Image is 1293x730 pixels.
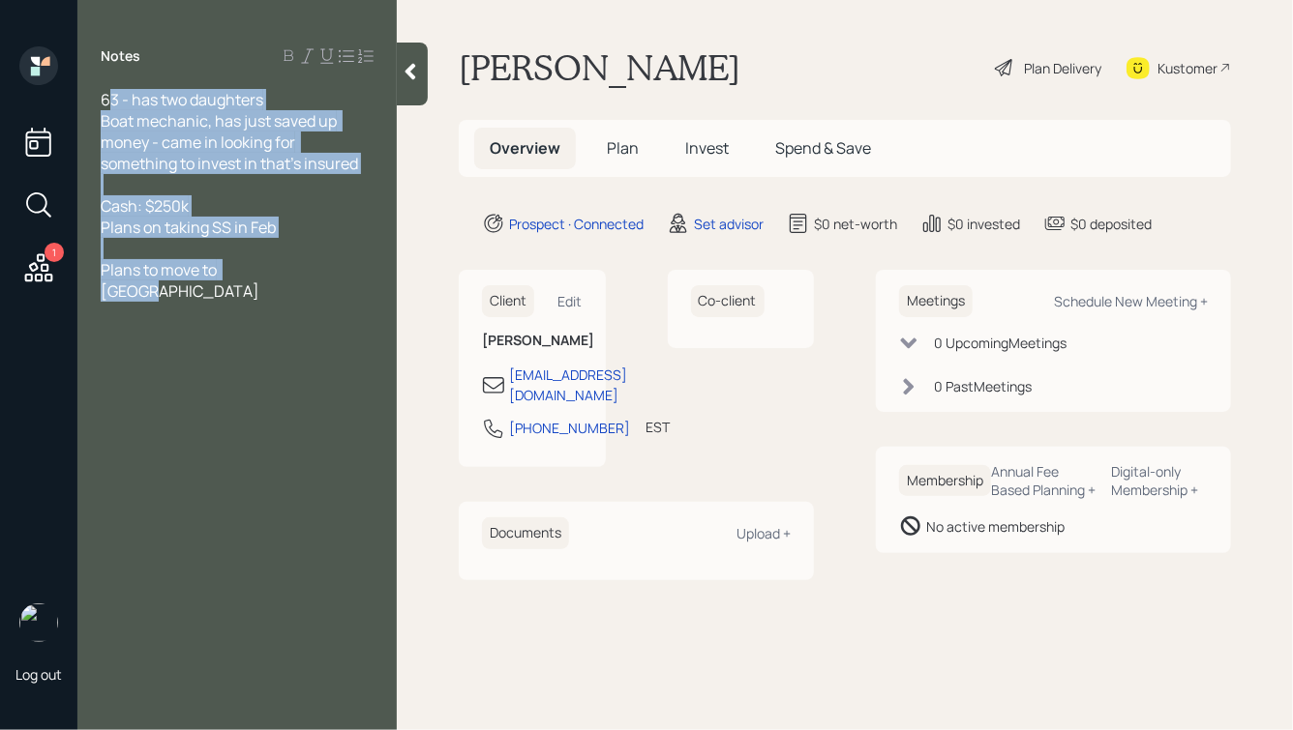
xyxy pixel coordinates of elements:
[607,137,639,159] span: Plan
[101,259,259,302] span: Plans to move to [GEOGRAPHIC_DATA]
[45,243,64,262] div: 1
[1112,462,1208,499] div: Digital-only Membership +
[482,333,583,349] h6: [PERSON_NAME]
[694,214,764,234] div: Set advisor
[899,285,973,317] h6: Meetings
[926,516,1065,537] div: No active membership
[691,285,765,317] h6: Co-client
[15,665,62,684] div: Log out
[737,524,791,542] div: Upload +
[482,517,569,549] h6: Documents
[775,137,871,159] span: Spend & Save
[899,465,991,497] h6: Membership
[814,214,897,234] div: $0 net-worth
[646,417,670,437] div: EST
[101,195,276,238] span: Cash: $250k Plans on taking SS in Feb
[19,603,58,642] img: hunter_neumayer.jpg
[101,89,358,174] span: 63 - has two daughters Boat mechanic, has just saved up money - came in looking for something to ...
[1070,214,1152,234] div: $0 deposited
[1158,58,1218,78] div: Kustomer
[509,214,644,234] div: Prospect · Connected
[1054,292,1208,310] div: Schedule New Meeting +
[490,137,560,159] span: Overview
[685,137,729,159] span: Invest
[991,462,1097,499] div: Annual Fee Based Planning +
[509,418,630,438] div: [PHONE_NUMBER]
[482,285,534,317] h6: Client
[947,214,1020,234] div: $0 invested
[509,365,627,405] div: [EMAIL_ADDRESS][DOMAIN_NAME]
[1024,58,1101,78] div: Plan Delivery
[101,46,140,66] label: Notes
[459,46,740,89] h1: [PERSON_NAME]
[558,292,583,310] div: Edit
[934,376,1032,396] div: 0 Past Meeting s
[934,333,1067,353] div: 0 Upcoming Meeting s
